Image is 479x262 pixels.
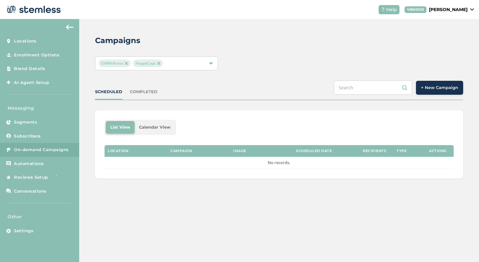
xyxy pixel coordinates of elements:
img: glitter-stars-b7820f95.gif [53,171,66,184]
label: Campaign [170,149,192,153]
span: Enrollment Options [14,52,59,58]
span: HappyCaps [133,60,163,67]
img: icon-help-white-03924b79.svg [381,8,385,11]
span: Help [386,6,397,13]
span: AI Agent Setup [14,80,49,86]
span: Automations [14,161,44,167]
label: Type [397,149,406,153]
img: logo-dark-0685b13c.svg [5,3,61,16]
span: Settings [14,228,33,234]
span: GWWellness [99,60,131,67]
span: No records. [268,160,291,165]
div: COMPLETED [130,89,157,95]
label: Scheduled Date [296,149,332,153]
img: icon-close-accent-8a337256.svg [157,62,160,65]
span: Conversations [14,188,47,195]
span: Subscribers [14,133,41,139]
span: Locations [14,38,36,44]
span: + New Campaign [421,85,458,91]
span: Brand Details [14,66,45,72]
span: Reviews Setup [14,174,48,181]
button: + New Campaign [416,81,463,95]
span: Segments [14,119,37,125]
th: Actions [422,145,454,157]
label: Image [233,149,246,153]
li: List View [106,121,135,134]
label: Recipients [363,149,386,153]
img: icon-close-accent-8a337256.svg [125,62,128,65]
img: icon-arrow-back-accent-c549486e.svg [66,25,73,30]
li: Calendar View [135,121,175,134]
p: [PERSON_NAME] [429,6,468,13]
div: SCHEDULED [95,89,122,95]
div: VENDOR [405,6,426,13]
img: icon_down-arrow-small-66adaf34.svg [470,8,474,11]
h2: Campaigns [95,35,140,46]
input: Search [334,80,412,95]
span: On-demand Campaigns [14,147,69,153]
label: Location [108,149,128,153]
iframe: Chat Widget [447,232,479,262]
